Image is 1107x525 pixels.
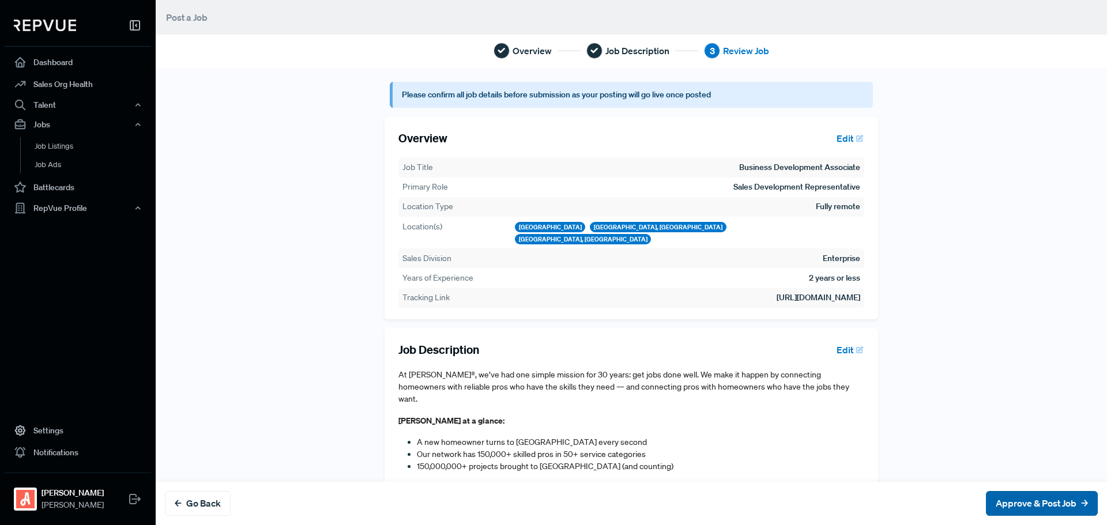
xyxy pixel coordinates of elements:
th: Tracking Link [402,291,517,304]
span: [PERSON_NAME] [42,499,104,511]
th: Years of Experience [402,271,517,285]
button: Edit [831,340,864,360]
span: Job Description [605,44,669,58]
button: Talent [5,95,151,115]
td: Enterprise [822,252,861,265]
th: Sales Division [402,252,517,265]
th: Job Title [402,161,517,174]
a: Job Listings [20,137,167,156]
div: [GEOGRAPHIC_DATA] [515,222,586,232]
span: Our network has 150,000+ skilled pros in 50+ service categories [417,449,646,459]
span: 150,000,000+ projects brought to [GEOGRAPHIC_DATA] (and counting) [417,461,673,471]
a: Dashboard [5,51,151,73]
button: Go Back [165,491,231,516]
a: Battlecards [5,176,151,198]
a: Notifications [5,441,151,463]
div: 3 [704,43,720,59]
td: Business Development Associate [739,161,861,174]
img: Angi [16,490,35,508]
a: Sales Org Health [5,73,151,95]
td: 2 years or less [808,271,861,285]
th: Primary Role [402,180,517,194]
strong: [PERSON_NAME] at a glance: [398,415,504,426]
td: Fully remote [815,200,861,213]
span: Review Job [723,44,769,58]
h5: Overview [398,131,447,145]
a: Settings [5,420,151,441]
button: Approve & Post Job [986,491,1098,516]
h5: Job Description [398,343,479,357]
th: Location(s) [402,220,514,245]
div: [GEOGRAPHIC_DATA], [GEOGRAPHIC_DATA] [590,222,726,232]
td: [URL][DOMAIN_NAME] [517,291,861,304]
button: Jobs [5,115,151,134]
div: [GEOGRAPHIC_DATA], [GEOGRAPHIC_DATA] [515,234,652,244]
img: RepVue [14,20,76,31]
span: At [PERSON_NAME]®, we’ve had one simple mission for 30 years: get jobs done well. We make it happ... [398,369,849,404]
a: Job Ads [20,156,167,174]
a: Angi[PERSON_NAME][PERSON_NAME] [5,473,151,516]
span: Overview [513,44,552,58]
span: Post a Job [166,12,208,23]
button: RepVue Profile [5,198,151,218]
article: Please confirm all job details before submission as your posting will go live once posted [390,82,873,108]
span: A new homeowner turns to [GEOGRAPHIC_DATA] every second [417,437,647,447]
button: Edit [831,129,864,148]
th: Location Type [402,200,517,213]
strong: [PERSON_NAME] [42,487,104,499]
td: Sales Development Representative [733,180,861,194]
